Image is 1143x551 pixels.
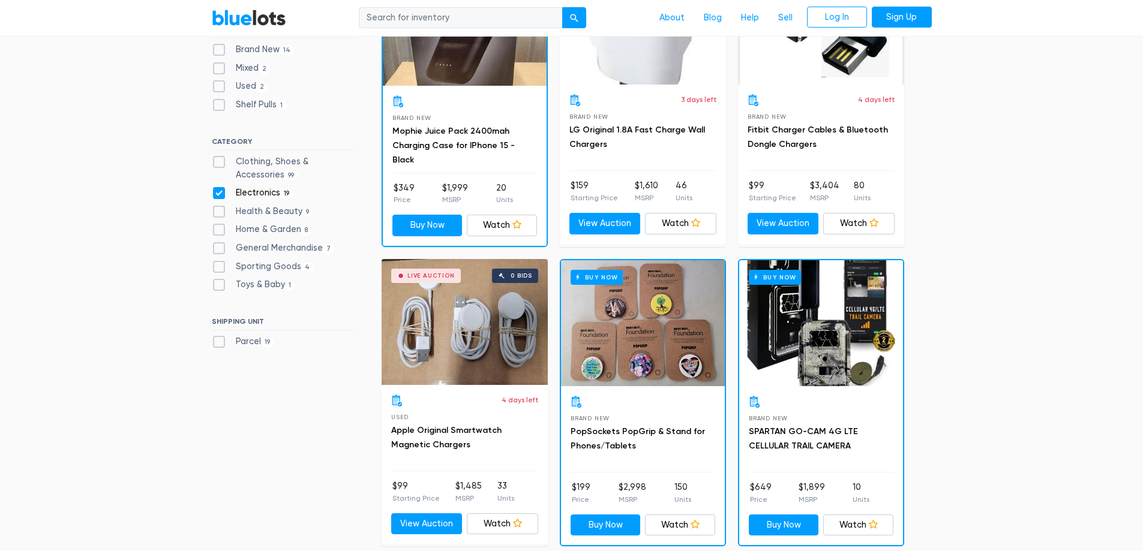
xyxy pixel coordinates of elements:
[823,514,893,536] a: Watch
[442,194,468,205] p: MSRP
[572,494,590,505] p: Price
[467,215,537,236] a: Watch
[748,113,787,120] span: Brand New
[749,514,819,536] a: Buy Now
[748,213,819,234] a: View Auction
[619,494,646,505] p: MSRP
[853,494,869,505] p: Units
[392,115,431,121] span: Brand New
[750,494,772,505] p: Price
[769,7,802,29] a: Sell
[212,62,271,75] label: Mixed
[212,98,287,112] label: Shelf Pulls
[739,260,903,386] a: Buy Now
[359,7,563,29] input: Search for inventory
[212,205,313,218] label: Health & Beauty
[455,493,482,504] p: MSRP
[750,481,772,505] li: $649
[619,481,646,505] li: $2,998
[467,513,538,535] a: Watch
[284,171,298,180] span: 99
[823,213,895,234] a: Watch
[731,7,769,29] a: Help
[212,155,355,181] label: Clothing, Shoes & Accessories
[280,189,293,198] span: 19
[645,514,715,536] a: Watch
[681,94,716,105] p: 3 days left
[394,194,415,205] p: Price
[676,192,692,203] p: Units
[496,194,513,205] p: Units
[502,395,538,405] p: 4 days left
[571,426,705,451] a: PopSockets PopGrip & Stand for Phones/Tablets
[561,260,725,386] a: Buy Now
[212,9,286,26] a: BlueLots
[748,125,888,149] a: Fitbit Charger Cables & Bluetooth Dongle Chargers
[635,192,658,203] p: MSRP
[407,273,455,279] div: Live Auction
[496,182,513,206] li: 20
[569,213,641,234] a: View Auction
[256,83,268,92] span: 2
[674,494,691,505] p: Units
[749,426,858,451] a: SPARTAN GO-CAM 4G LTE CELLULAR TRAIL CAMERA
[858,94,895,105] p: 4 days left
[571,514,641,536] a: Buy Now
[285,281,295,291] span: 1
[212,278,295,291] label: Toys & Baby
[212,43,295,56] label: Brand New
[511,273,532,279] div: 0 bids
[569,113,608,120] span: Brand New
[569,125,705,149] a: LG Original 1.8A Fast Charge Wall Chargers
[212,317,355,330] h6: SHIPPING UNIT
[392,480,440,504] li: $99
[302,207,313,217] span: 9
[749,415,788,421] span: Brand New
[674,481,691,505] li: 150
[749,192,796,203] p: Starting Price
[261,338,274,348] span: 19
[807,7,867,28] a: Log In
[571,192,618,203] p: Starting Price
[212,242,335,255] label: General Merchandise
[571,270,623,285] h6: Buy Now
[301,263,314,272] span: 4
[799,481,825,505] li: $1,899
[442,182,468,206] li: $1,999
[212,137,355,150] h6: CATEGORY
[391,425,502,450] a: Apple Original Smartwatch Magnetic Chargers
[392,215,463,236] a: Buy Now
[394,182,415,206] li: $349
[280,46,295,55] span: 14
[571,415,610,421] span: Brand New
[212,335,274,348] label: Parcel
[277,101,287,110] span: 1
[872,7,932,28] a: Sign Up
[810,179,839,203] li: $3,404
[650,7,694,29] a: About
[392,126,515,165] a: Mophie Juice Pack 2400mah Charging Case for IPhone 15 - Black
[382,259,548,385] a: Live Auction 0 bids
[212,80,268,93] label: Used
[212,223,312,236] label: Home & Garden
[259,64,271,74] span: 2
[391,513,463,535] a: View Auction
[392,493,440,504] p: Starting Price
[323,244,335,254] span: 7
[455,480,482,504] li: $1,485
[645,213,716,234] a: Watch
[635,179,658,203] li: $1,610
[853,481,869,505] li: 10
[497,493,514,504] p: Units
[810,192,839,203] p: MSRP
[749,179,796,203] li: $99
[572,481,590,505] li: $199
[676,179,692,203] li: 46
[854,179,871,203] li: 80
[301,226,312,236] span: 8
[694,7,731,29] a: Blog
[749,270,801,285] h6: Buy Now
[391,414,409,420] span: Used
[799,494,825,505] p: MSRP
[497,480,514,504] li: 33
